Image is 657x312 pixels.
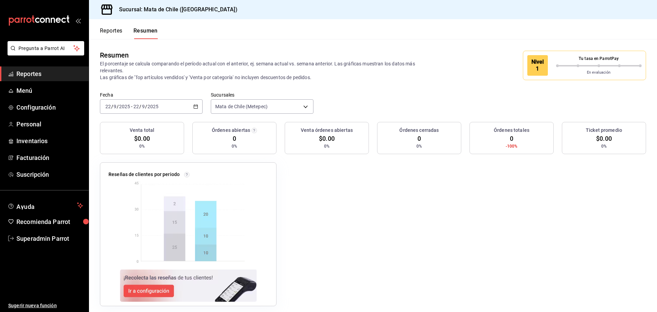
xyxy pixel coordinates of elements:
span: 0% [324,143,330,149]
p: En evaluación [556,70,642,76]
span: Sugerir nueva función [8,302,83,309]
button: open_drawer_menu [75,18,81,23]
span: Menú [16,86,83,95]
span: Facturación [16,153,83,162]
span: / [111,104,113,109]
p: Tu tasa en ParrotPay [556,55,642,62]
input: -- [142,104,145,109]
span: / [145,104,147,109]
h3: Órdenes cerradas [399,127,439,134]
input: -- [105,104,111,109]
span: Recomienda Parrot [16,217,83,226]
span: 0% [232,143,237,149]
label: Sucursales [211,92,313,97]
h3: Órdenes totales [494,127,529,134]
input: -- [133,104,139,109]
button: Reportes [100,27,123,39]
span: Ayuda [16,201,74,210]
span: $0.00 [134,134,150,143]
div: Resumen [100,50,129,60]
button: Pregunta a Parrot AI [8,41,84,55]
span: - [131,104,132,109]
span: Pregunta a Parrot AI [18,45,74,52]
h3: Órdenes abiertas [212,127,250,134]
span: Suscripción [16,170,83,179]
h3: Venta total [130,127,154,134]
input: ---- [147,104,159,109]
span: 0 [417,134,421,143]
div: Nivel 1 [527,55,548,76]
span: 0 [510,134,513,143]
span: Inventarios [16,136,83,146]
span: Configuración [16,103,83,112]
p: Reseñas de clientes por periodo [108,171,180,178]
span: Personal [16,120,83,129]
span: Superadmin Parrot [16,234,83,243]
span: 0% [601,143,607,149]
a: Pregunta a Parrot AI [5,50,84,57]
p: El porcentaje se calcula comparando el período actual con el anterior, ej. semana actual vs. sema... [100,60,418,81]
div: navigation tabs [100,27,158,39]
span: Mata de Chile (Metepec) [215,103,268,110]
span: 0 [233,134,236,143]
input: -- [113,104,117,109]
span: 0% [416,143,422,149]
span: 0% [139,143,145,149]
h3: Ticket promedio [586,127,622,134]
label: Fecha [100,92,203,97]
span: / [139,104,141,109]
span: -100% [506,143,518,149]
button: Resumen [133,27,158,39]
span: / [117,104,119,109]
span: $0.00 [596,134,612,143]
input: ---- [119,104,130,109]
h3: Venta órdenes abiertas [301,127,353,134]
span: Reportes [16,69,83,78]
h3: Sucursal: Mata de Chile ([GEOGRAPHIC_DATA]) [114,5,237,14]
span: $0.00 [319,134,335,143]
